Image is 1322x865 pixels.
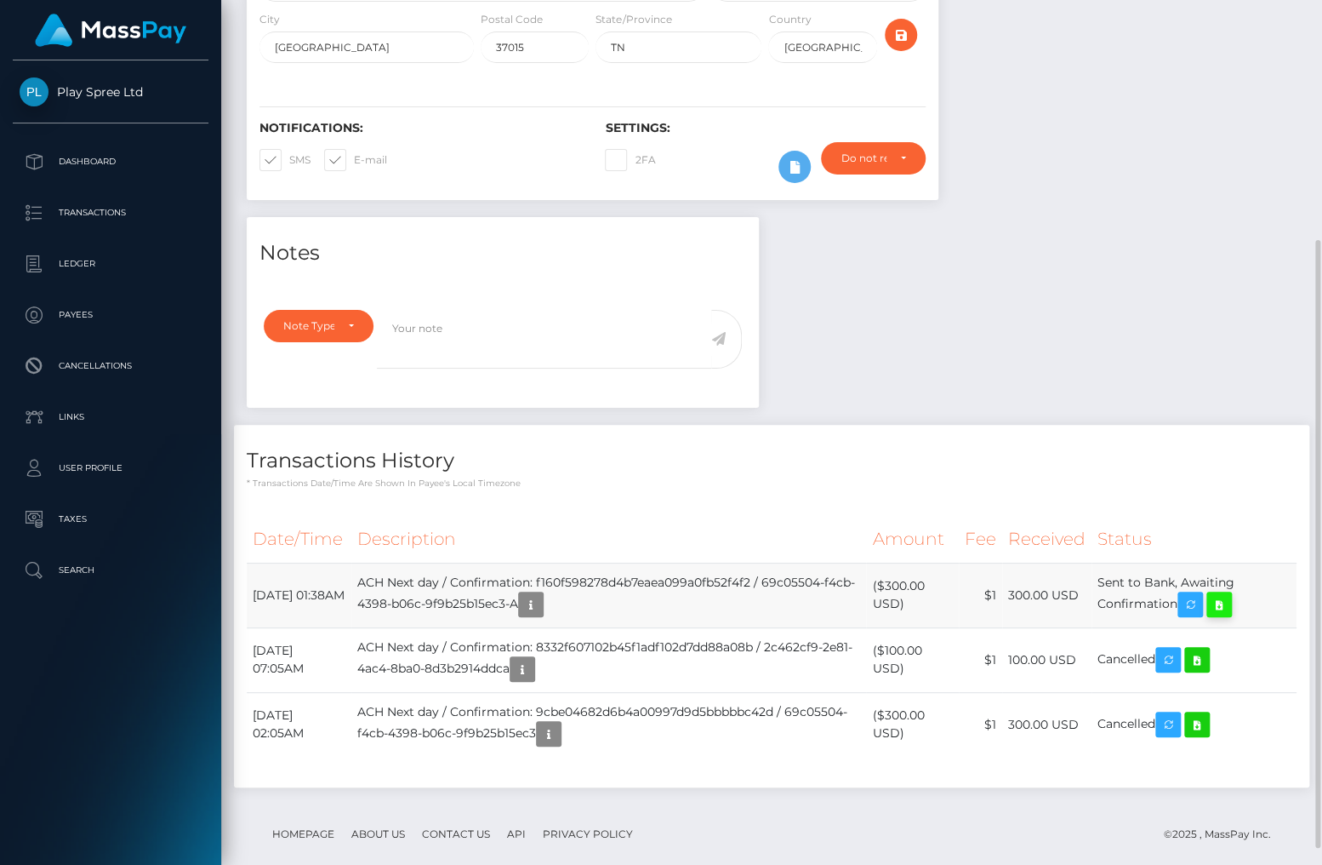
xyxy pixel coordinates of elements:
th: Status [1091,516,1296,563]
td: $1 [959,627,1002,692]
a: Taxes [13,498,208,541]
button: Note Type [264,310,373,342]
p: User Profile [20,455,202,481]
td: [DATE] 02:05AM [247,692,351,757]
td: 100.00 USD [1002,627,1091,692]
td: ACH Next day / Confirmation: 9cbe04682d6b4a00997d9d5bbbbbc42d / 69c05504-f4cb-4398-b06c-9f9b25b15ec3 [351,692,866,757]
span: Play Spree Ltd [13,84,208,100]
label: E-mail [324,149,387,171]
a: Homepage [265,821,341,847]
img: Play Spree Ltd [20,77,48,106]
td: ($300.00 USD) [866,563,958,627]
td: ($300.00 USD) [866,692,958,757]
p: Payees [20,302,202,328]
p: Transactions [20,200,202,226]
a: API [500,821,533,847]
td: ($100.00 USD) [866,627,958,692]
p: Cancellations [20,353,202,379]
label: State/Province [595,12,671,27]
p: Ledger [20,251,202,277]
div: Do not require [840,152,886,165]
p: * Transactions date/time are shown in payee's local timezone [247,477,1296,490]
td: ACH Next day / Confirmation: f160f598278d4b7eaea099a0fb52f4f2 / 69c05504-f4cb-4398-b06c-9f9b25b15... [351,563,866,627]
td: ACH Next day / Confirmation: 8332f607102b45f1adf102d7dd88a08b / 2c462cf9-2e81-4ac4-8ba0-8d3b2914ddca [351,627,866,692]
p: Links [20,404,202,430]
a: Payees [13,294,208,336]
label: SMS [259,149,311,171]
td: 300.00 USD [1002,692,1091,757]
a: Search [13,549,208,592]
h6: Notifications: [259,121,579,135]
label: Postal Code [481,12,543,27]
p: Search [20,558,202,583]
td: [DATE] 01:38AM [247,563,351,627]
td: Cancelled [1091,627,1296,692]
td: $1 [959,563,1002,627]
label: City [259,12,280,27]
h6: Settings: [605,121,925,135]
a: User Profile [13,447,208,490]
a: About Us [345,821,412,847]
td: Cancelled [1091,692,1296,757]
a: Contact Us [415,821,497,847]
button: Do not require [821,142,925,175]
th: Received [1002,516,1091,563]
div: © 2025 , MassPay Inc. [1164,825,1284,844]
th: Fee [959,516,1002,563]
a: Privacy Policy [536,821,640,847]
h4: Transactions History [247,446,1296,476]
div: Note Type [283,319,334,333]
a: Ledger [13,243,208,285]
td: $1 [959,692,1002,757]
td: Sent to Bank, Awaiting Confirmation [1091,563,1296,627]
th: Date/Time [247,516,351,563]
img: MassPay Logo [35,14,186,47]
p: Dashboard [20,149,202,175]
p: Taxes [20,507,202,532]
td: [DATE] 07:05AM [247,627,351,692]
h4: Notes [259,238,746,268]
a: Cancellations [13,345,208,387]
th: Amount [866,516,958,563]
th: Description [351,516,866,563]
a: Transactions [13,192,208,234]
label: 2FA [605,149,655,171]
a: Dashboard [13,140,208,183]
a: Links [13,396,208,438]
td: 300.00 USD [1002,563,1091,627]
label: Country [768,12,811,27]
